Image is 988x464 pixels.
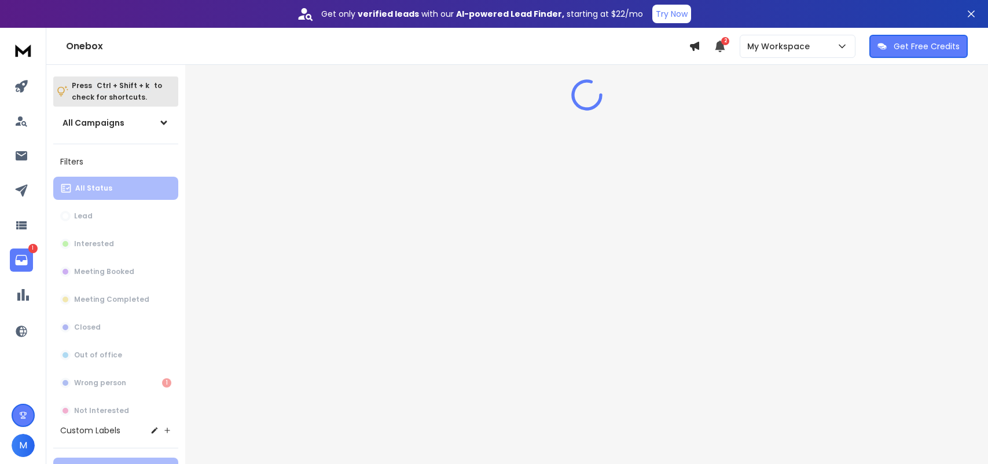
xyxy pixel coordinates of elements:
[53,111,178,134] button: All Campaigns
[747,41,814,52] p: My Workspace
[60,425,120,436] h3: Custom Labels
[72,80,162,103] p: Press to check for shortcuts.
[652,5,691,23] button: Try Now
[894,41,960,52] p: Get Free Credits
[66,39,689,53] h1: Onebox
[12,434,35,457] button: M
[456,8,564,20] strong: AI-powered Lead Finder,
[95,79,151,92] span: Ctrl + Shift + k
[53,154,178,170] h3: Filters
[721,37,729,45] span: 2
[656,8,688,20] p: Try Now
[321,8,643,20] p: Get only with our starting at $22/mo
[28,244,38,253] p: 1
[63,117,124,129] h1: All Campaigns
[358,8,419,20] strong: verified leads
[10,249,33,272] a: 1
[12,39,35,61] img: logo
[869,35,968,58] button: Get Free Credits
